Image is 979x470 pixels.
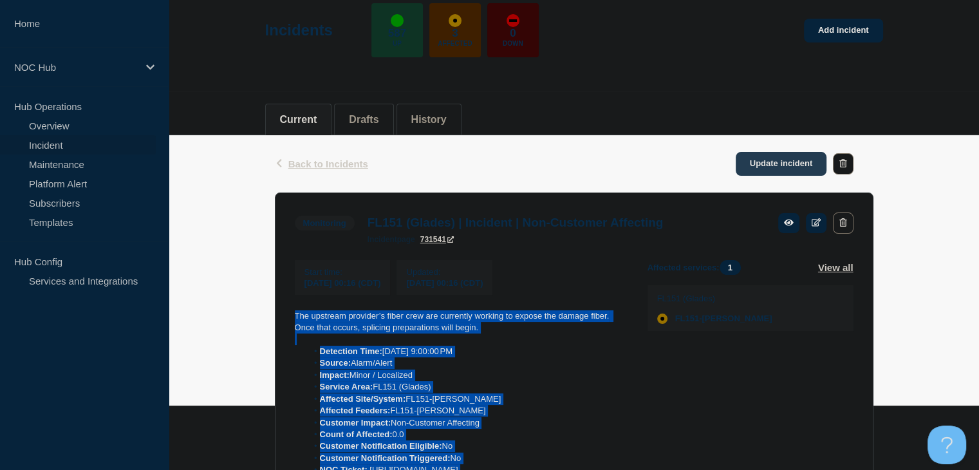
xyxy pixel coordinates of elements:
[818,260,853,275] button: View all
[368,235,415,244] p: page
[368,216,664,230] h3: FL151 (Glades) | Incident | Non-Customer Affecting
[657,314,667,324] div: affected
[320,358,351,368] strong: Source:
[320,418,391,428] strong: Customer Impact:
[295,310,627,334] p: The upstream provider’s fiber crew are currently working to expose the damage fiber. Once that oc...
[406,267,483,277] p: Updated :
[388,27,406,40] p: 587
[320,370,350,380] strong: Impact:
[304,267,381,277] p: Start time :
[307,381,627,393] li: FL151 (Glades)
[320,429,393,439] strong: Count of Affected:
[720,260,741,275] span: 1
[307,405,627,417] li: FL151-[PERSON_NAME]
[393,40,402,47] p: Up
[675,314,772,324] span: FL151-[PERSON_NAME]
[391,14,404,27] div: up
[307,393,627,405] li: FL151-[PERSON_NAME]
[307,370,627,381] li: Minor / Localized
[449,14,462,27] div: affected
[804,19,883,42] a: Add incident
[406,277,483,288] div: [DATE] 00:16 (CDT)
[320,346,382,356] strong: Detection Time:
[657,294,772,303] p: FL151 (Glades)
[307,346,627,357] li: [DATE] 9:00:00 PM
[307,453,627,464] li: No
[438,40,472,47] p: Affected
[349,114,378,126] button: Drafts
[503,40,523,47] p: Down
[648,260,747,275] span: Affected services:
[320,394,406,404] strong: Affected Site/System:
[275,158,368,169] button: Back to Incidents
[420,235,454,244] a: 731541
[411,114,447,126] button: History
[452,27,458,40] p: 3
[320,406,391,415] strong: Affected Feeders:
[928,426,966,464] iframe: Help Scout Beacon - Open
[507,14,519,27] div: down
[368,235,397,244] span: incident
[320,441,442,451] strong: Customer Notification Eligible:
[736,152,827,176] a: Update incident
[295,216,355,230] span: Monitoring
[510,27,516,40] p: 0
[265,21,333,39] h1: Incidents
[320,382,373,391] strong: Service Area:
[320,453,451,463] strong: Customer Notification Triggered:
[307,429,627,440] li: 0.0
[304,278,381,288] span: [DATE] 00:16 (CDT)
[280,114,317,126] button: Current
[307,357,627,369] li: Alarm/Alert
[14,62,138,73] p: NOC Hub
[307,417,627,429] li: Non-Customer Affecting
[288,158,368,169] span: Back to Incidents
[307,440,627,452] li: No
